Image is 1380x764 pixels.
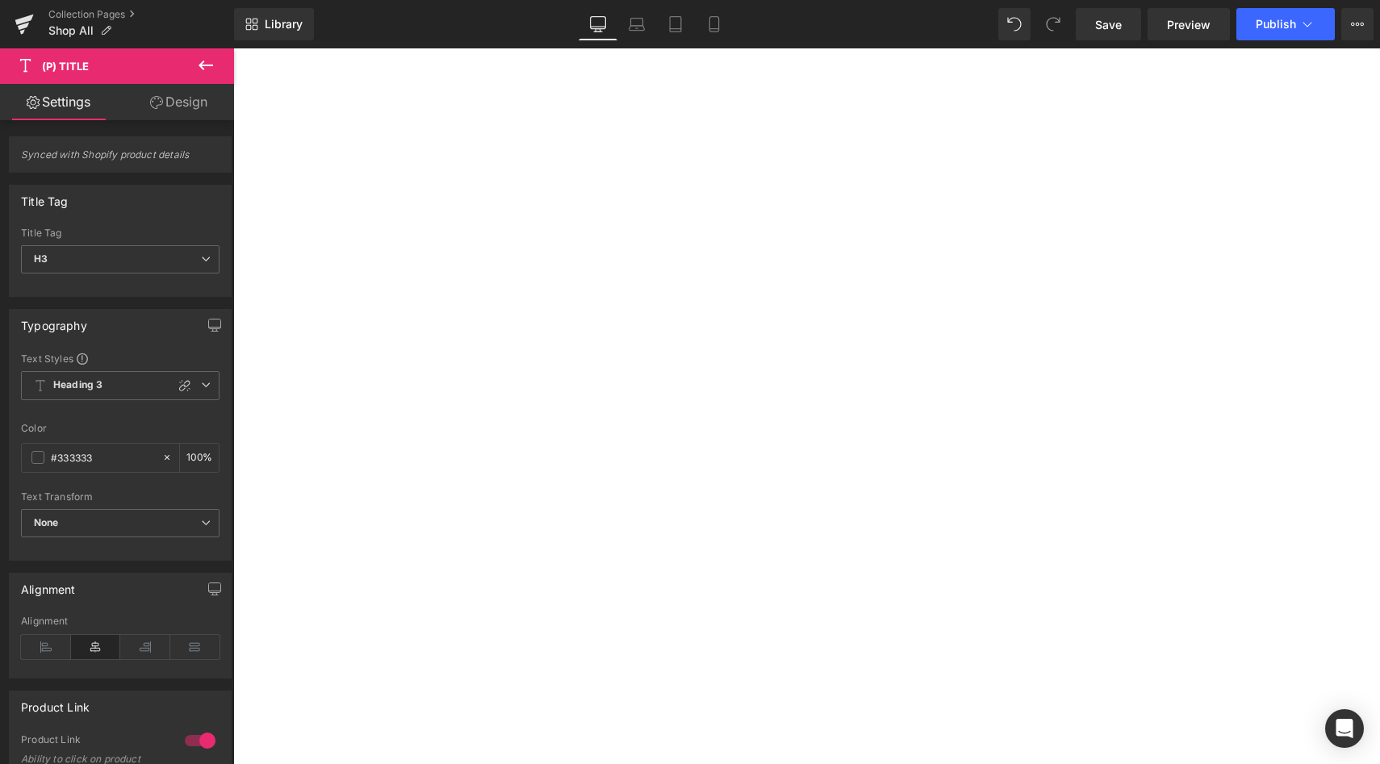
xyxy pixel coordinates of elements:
[34,253,48,265] b: H3
[21,310,87,332] div: Typography
[1256,18,1296,31] span: Publish
[48,8,234,21] a: Collection Pages
[1037,8,1069,40] button: Redo
[1325,709,1364,748] div: Open Intercom Messenger
[579,8,617,40] a: Desktop
[21,352,220,365] div: Text Styles
[617,8,656,40] a: Laptop
[51,449,154,466] input: Color
[656,8,695,40] a: Tablet
[998,8,1031,40] button: Undo
[21,228,220,239] div: Title Tag
[180,444,219,472] div: %
[1148,8,1230,40] a: Preview
[21,148,220,172] span: Synced with Shopify product details
[120,84,237,120] a: Design
[1095,16,1122,33] span: Save
[21,491,220,503] div: Text Transform
[695,8,734,40] a: Mobile
[265,17,303,31] span: Library
[21,574,76,596] div: Alignment
[53,378,102,392] b: Heading 3
[21,691,90,714] div: Product Link
[21,733,169,750] div: Product Link
[1236,8,1335,40] button: Publish
[21,423,220,434] div: Color
[234,8,314,40] a: New Library
[21,616,220,627] div: Alignment
[1167,16,1211,33] span: Preview
[1341,8,1374,40] button: More
[48,24,94,37] span: Shop All
[42,60,89,73] span: (P) Title
[34,516,59,528] b: None
[21,186,69,208] div: Title Tag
